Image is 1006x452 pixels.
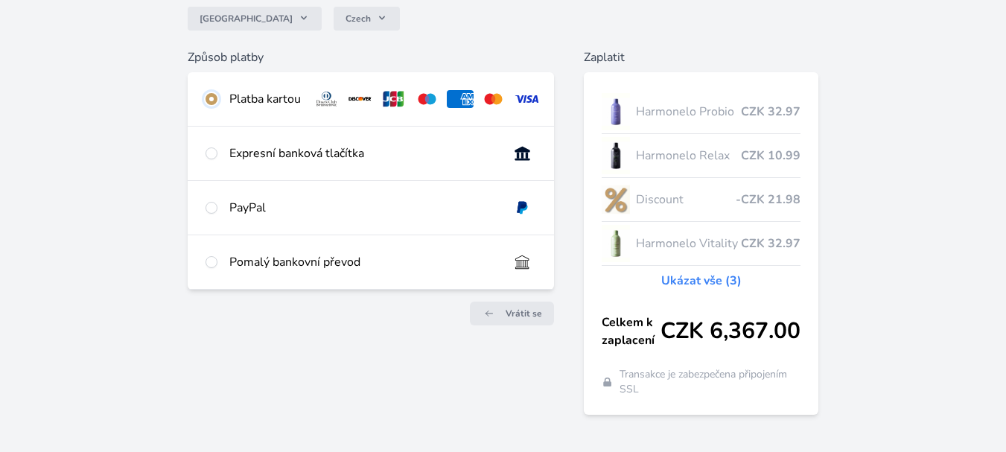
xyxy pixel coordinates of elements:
button: Czech [334,7,400,31]
a: Ukázat vše (3) [661,272,742,290]
div: PayPal [229,199,497,217]
span: CZK 32.97 [741,235,800,252]
h6: Zaplatit [584,48,818,66]
img: diners.svg [313,90,340,108]
h6: Způsob platby [188,48,554,66]
img: discount-lo.png [602,181,630,218]
img: discover.svg [346,90,374,108]
div: Expresní banková tlačítka [229,144,497,162]
img: jcb.svg [380,90,407,108]
img: maestro.svg [413,90,441,108]
img: paypal.svg [509,199,536,217]
span: Czech [346,13,371,25]
img: CLEAN_RELAX_se_stinem_x-lo.jpg [602,137,630,174]
span: -CZK 21.98 [736,191,800,209]
img: mc.svg [480,90,507,108]
a: Vrátit se [470,302,554,325]
div: Platba kartou [229,90,301,108]
img: CLEAN_VITALITY_se_stinem_x-lo.jpg [602,225,630,262]
span: [GEOGRAPHIC_DATA] [200,13,293,25]
img: CLEAN_PROBIO_se_stinem_x-lo.jpg [602,93,630,130]
img: onlineBanking_CZ.svg [509,144,536,162]
div: Pomalý bankovní převod [229,253,497,271]
span: Harmonelo Vitality [636,235,741,252]
span: Transakce je zabezpečena připojením SSL [620,367,801,397]
span: Celkem k zaplacení [602,313,660,349]
span: CZK 10.99 [741,147,800,165]
button: [GEOGRAPHIC_DATA] [188,7,322,31]
span: Discount [636,191,736,209]
img: bankTransfer_IBAN.svg [509,253,536,271]
span: Harmonelo Relax [636,147,741,165]
img: amex.svg [447,90,474,108]
span: CZK 6,367.00 [660,318,800,345]
span: Harmonelo Probio [636,103,741,121]
img: visa.svg [513,90,541,108]
span: CZK 32.97 [741,103,800,121]
span: Vrátit se [506,308,542,319]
